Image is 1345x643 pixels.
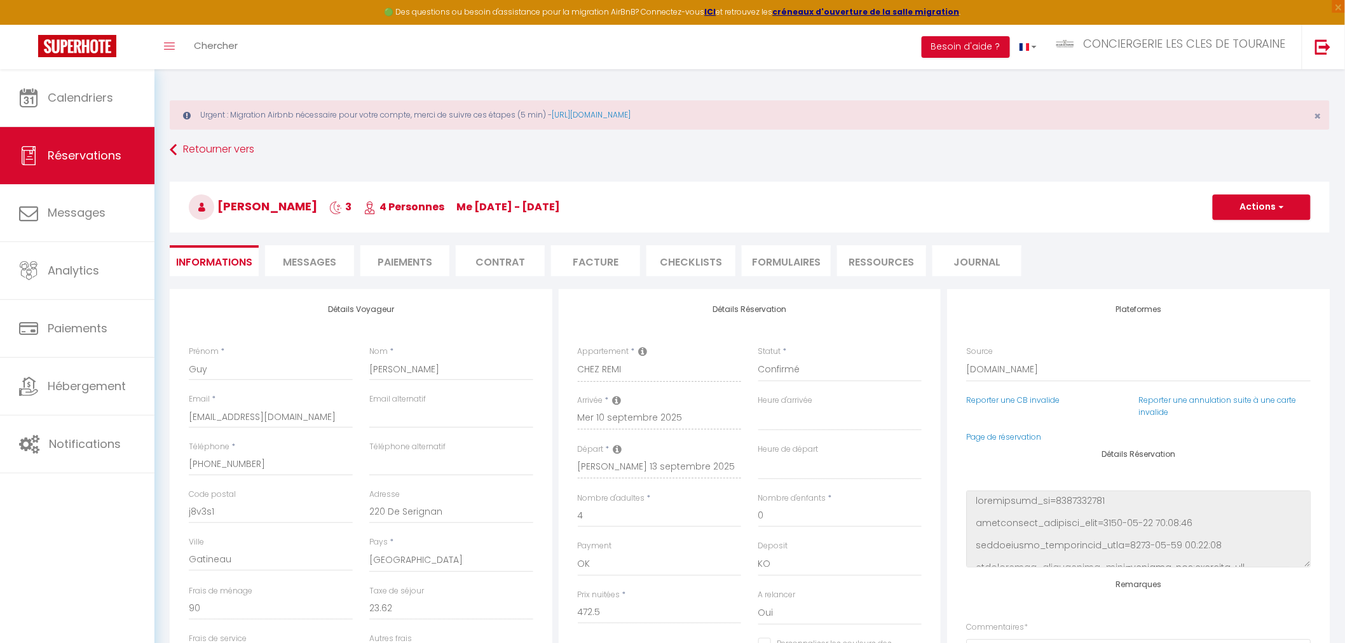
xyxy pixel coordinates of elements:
label: Commentaires [966,621,1028,633]
label: Appartement [578,346,629,358]
li: FORMULAIRES [742,245,831,276]
a: Page de réservation [966,431,1041,442]
h4: Remarques [966,580,1311,589]
label: Prénom [189,346,219,358]
label: Email alternatif [369,393,426,405]
span: Messages [283,255,336,269]
label: Téléphone [189,441,229,453]
label: Nombre d'enfants [758,492,826,504]
span: Calendriers [48,90,113,105]
button: Ouvrir le widget de chat LiveChat [10,5,48,43]
label: Taxe de séjour [369,585,424,597]
label: Heure de départ [758,443,819,456]
li: Contrat [456,245,545,276]
a: [URL][DOMAIN_NAME] [552,109,631,120]
li: Paiements [360,245,449,276]
h4: Plateformes [966,305,1311,314]
div: Urgent : Migration Airbnb nécessaire pour votre compte, merci de suivre ces étapes (5 min) - [170,100,1330,130]
li: Informations [170,245,259,276]
img: ... [1056,39,1075,49]
li: CHECKLISTS [646,245,735,276]
label: Code postal [189,489,236,501]
label: Deposit [758,540,788,552]
span: [PERSON_NAME] [189,198,317,214]
a: Retourner vers [170,139,1330,161]
span: 4 Personnes [364,200,444,214]
span: Hébergement [48,378,126,394]
li: Ressources [837,245,926,276]
label: Source [966,346,993,358]
h4: Détails Réservation [966,450,1311,459]
a: ... CONCIERGERIE LES CLES DE TOURAINE [1046,25,1302,69]
span: × [1314,108,1321,124]
h4: Détails Réservation [578,305,922,314]
span: CONCIERGERIE LES CLES DE TOURAINE [1083,36,1286,51]
img: Super Booking [38,35,116,57]
a: Reporter une annulation suite à une carte invalide [1138,395,1296,417]
label: Heure d'arrivée [758,395,813,407]
button: Besoin d'aide ? [922,36,1010,58]
label: Prix nuitées [578,589,620,601]
a: ICI [705,6,716,17]
label: Téléphone alternatif [369,441,446,453]
label: Payment [578,540,612,552]
span: Réservations [48,147,121,163]
label: Statut [758,346,781,358]
label: Nom [369,346,388,358]
span: Notifications [49,436,121,452]
span: Paiements [48,320,107,336]
button: Actions [1213,194,1311,220]
li: Facture [551,245,640,276]
span: Analytics [48,262,99,278]
a: créneaux d'ouverture de la salle migration [773,6,960,17]
span: me [DATE] - [DATE] [456,200,560,214]
label: Nombre d'adultes [578,492,645,504]
button: Close [1314,111,1321,122]
label: Ville [189,536,204,548]
label: Adresse [369,489,400,501]
img: logout [1315,39,1331,55]
label: Arrivée [578,395,603,407]
label: Départ [578,443,604,456]
label: A relancer [758,589,796,601]
li: Journal [932,245,1021,276]
a: Reporter une CB invalide [966,395,1060,405]
h4: Détails Voyageur [189,305,533,314]
label: Email [189,393,210,405]
a: Chercher [184,25,247,69]
label: Frais de ménage [189,585,252,597]
span: Chercher [194,39,238,52]
span: Messages [48,205,106,220]
label: Pays [369,536,388,548]
span: 3 [329,200,352,214]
